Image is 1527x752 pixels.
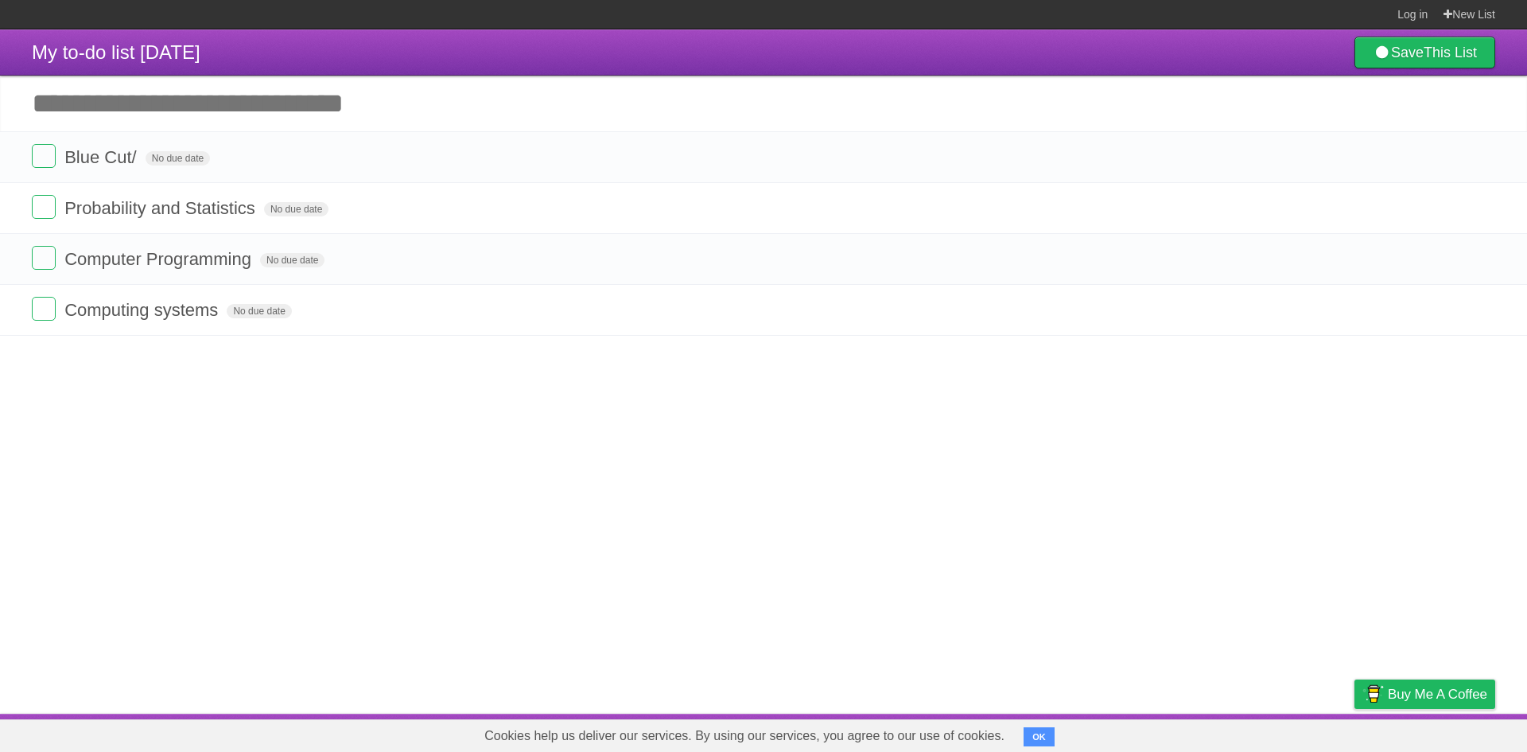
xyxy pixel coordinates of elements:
[146,151,210,166] span: No due date
[1354,37,1495,68] a: SaveThis List
[32,195,56,219] label: Done
[1424,45,1477,60] b: This List
[468,720,1020,752] span: Cookies help us deliver our services. By using our services, you agree to our use of cookies.
[32,144,56,168] label: Done
[64,249,255,269] span: Computer Programming
[64,300,222,320] span: Computing systems
[32,297,56,321] label: Done
[64,147,141,167] span: Blue Cut/
[32,41,200,63] span: My to-do list [DATE]
[1354,680,1495,709] a: Buy me a coffee
[1195,718,1260,748] a: Developers
[1362,680,1384,707] img: Buy me a coffee
[1143,718,1176,748] a: About
[1334,718,1375,748] a: Privacy
[1280,718,1315,748] a: Terms
[1388,680,1487,708] span: Buy me a coffee
[260,253,324,267] span: No due date
[1024,727,1055,746] button: OK
[64,198,259,218] span: Probability and Statistics
[227,304,291,318] span: No due date
[264,202,328,216] span: No due date
[1395,718,1495,748] a: Suggest a feature
[32,246,56,270] label: Done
